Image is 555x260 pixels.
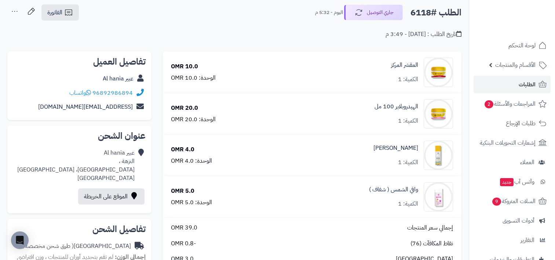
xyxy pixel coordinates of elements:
[369,185,418,194] a: واقي الشمس ( شفاف )
[410,5,461,20] h2: الطلب #6118
[17,149,135,182] div: عبير Al hania النزهة ، [GEOGRAPHIC_DATA]، [GEOGRAPHIC_DATA] [GEOGRAPHIC_DATA]
[11,231,29,249] div: Open Intercom Messenger
[407,224,453,232] span: إجمالي سعر المنتجات
[485,100,493,108] span: 2
[492,196,536,206] span: السلات المتروكة
[474,76,551,93] a: الطلبات
[13,57,146,66] h2: تفاصيل العميل
[424,99,453,129] img: 1739576658-cm5o7h3k200cz01n3d88igawy_HYDROBALAPER_w-90x90.jpg
[500,178,514,186] span: جديد
[315,9,343,16] small: اليوم - 5:32 م
[508,40,536,51] span: لوحة التحكم
[519,79,536,90] span: الطلبات
[474,134,551,152] a: إشعارات التحويلات البنكية
[499,177,534,187] span: وآتس آب
[474,231,551,249] a: التقارير
[521,235,534,245] span: التقارير
[506,118,536,129] span: طلبات الإرجاع
[474,192,551,210] a: السلات المتروكة9
[92,89,133,97] a: 96892986894
[47,8,62,17] span: الفاتورة
[520,157,534,167] span: العملاء
[424,141,453,170] img: 1739578407-cm52ejt6m0ni401kl3jol0g1m_MOISTURIZER-01-90x90.jpg
[103,74,134,83] a: عبير Al hania
[171,115,216,124] div: الوحدة: 20.0 OMR
[391,61,418,69] a: المقشر المركز
[398,158,418,167] div: الكمية: 1
[495,60,536,70] span: الأقسام والمنتجات
[474,212,551,230] a: أدوات التسويق
[492,198,501,206] span: 9
[13,225,146,234] h2: تفاصيل الشحن
[505,18,548,33] img: logo-2.png
[373,144,418,152] a: [PERSON_NAME]
[474,115,551,132] a: طلبات الإرجاع
[171,187,194,195] div: 5.0 OMR
[171,224,197,232] span: 39.0 OMR
[344,5,403,20] button: جاري التوصيل
[398,117,418,125] div: الكمية: 1
[474,154,551,171] a: العملاء
[398,75,418,84] div: الكمية: 1
[424,182,453,212] img: 1739579186-cm5165zzs0mp801kl7w679zi8_sunscreen_3-90x90.jpg
[386,30,461,39] div: تاريخ الطلب : [DATE] - 3:49 م
[375,102,418,111] a: الهيدروبلابر 100 مل
[474,173,551,191] a: وآتس آبجديد
[171,62,198,71] div: 10.0 OMR
[484,99,536,109] span: المراجعات والأسئلة
[503,216,534,226] span: أدوات التسويق
[171,198,212,207] div: الوحدة: 5.0 OMR
[171,145,194,154] div: 4.0 OMR
[171,74,216,82] div: الوحدة: 10.0 OMR
[22,242,74,250] span: ( طرق شحن مخصصة )
[13,131,146,140] h2: عنوان الشحن
[22,242,131,250] div: [GEOGRAPHIC_DATA]
[41,4,79,21] a: الفاتورة
[480,138,536,148] span: إشعارات التحويلات البنكية
[474,95,551,113] a: المراجعات والأسئلة2
[171,239,196,248] span: -0.8 OMR
[78,188,145,205] a: الموقع على الخريطة
[424,58,453,87] img: 1739575568-cm5h90uvo0xar01klg5zoc1bm__D8_A7_D9_84_D9_85_D9_82_D8_B4_D8_B1__D8_A7_D9_84_D9_85_D8_B...
[38,102,133,111] a: [EMAIL_ADDRESS][DOMAIN_NAME]
[69,89,91,97] a: واتساب
[171,104,198,112] div: 20.0 OMR
[398,200,418,208] div: الكمية: 1
[410,239,453,248] span: نقاط المكافآت (76)
[474,37,551,54] a: لوحة التحكم
[171,157,212,165] div: الوحدة: 4.0 OMR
